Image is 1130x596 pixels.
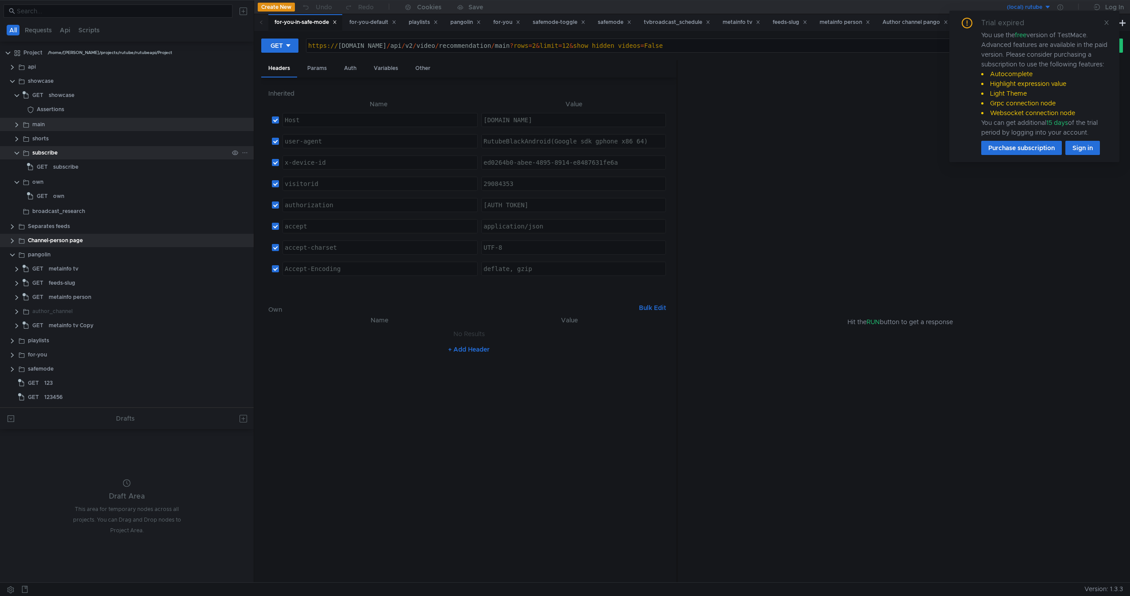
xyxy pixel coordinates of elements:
[981,141,1062,155] button: Purchase subscription
[17,6,227,16] input: Search...
[258,3,295,12] button: Create New
[820,18,870,27] div: metainfo person
[981,89,1109,98] li: Light Theme
[409,18,438,27] div: playlists
[981,79,1109,89] li: Highlight expression value
[295,0,338,14] button: Undo
[453,330,485,338] nz-embed-empty: No Results
[32,118,45,131] div: main
[32,89,43,102] span: GET
[28,391,39,404] span: GET
[268,88,669,99] h6: Inherited
[53,190,64,203] div: own
[44,376,53,390] div: 123
[32,175,43,189] div: own
[7,25,19,35] button: All
[44,391,63,404] div: 123456
[49,319,93,332] div: metainfo tv Copy
[49,262,78,275] div: metainfo tv
[261,39,298,53] button: GET
[1105,2,1124,12] div: Log In
[598,18,631,27] div: safemode
[367,60,405,77] div: Variables
[358,2,374,12] div: Redo
[468,4,483,10] div: Save
[268,304,635,315] h6: Own
[981,69,1109,79] li: Autocomplete
[32,276,43,290] span: GET
[300,60,334,77] div: Params
[48,46,172,59] div: /home/[PERSON_NAME]/projects/rutube/rutubeapi/Project
[28,234,83,247] div: Channel-person page
[23,46,43,59] div: Project
[32,262,43,275] span: GET
[32,205,85,218] div: broadcast_research
[445,344,493,355] button: + Add Header
[28,362,54,375] div: safemode
[349,18,396,27] div: for-you-default
[1015,31,1026,39] span: free
[37,160,48,174] span: GET
[49,276,75,290] div: feeds-slug
[49,89,74,102] div: showcase
[28,220,70,233] div: Separates feeds
[32,290,43,304] span: GET
[867,318,880,326] span: RUN
[282,315,476,325] th: Name
[478,99,669,109] th: Value
[337,60,364,77] div: Auth
[271,41,283,50] div: GET
[533,18,585,27] div: safemode-toggle
[28,248,50,261] div: pangolin
[28,348,47,361] div: for-you
[773,18,807,27] div: feeds-slug
[116,413,135,424] div: Drafts
[32,132,49,145] div: shorts
[57,25,73,35] button: Api
[32,319,43,332] span: GET
[1065,141,1100,155] button: Sign in
[450,18,481,27] div: pangolin
[32,146,58,159] div: subscribe
[53,160,78,174] div: subscribe
[316,2,332,12] div: Undo
[493,18,520,27] div: for-you
[408,60,437,77] div: Other
[476,315,662,325] th: Value
[1007,3,1042,12] div: (local) rutube
[1046,119,1068,127] span: 15 days
[981,18,1035,28] div: Trial expired
[723,18,760,27] div: metainfo tv
[981,30,1109,137] div: You use the version of TestMace. Advanced features are available in the paid version. Please cons...
[49,290,91,304] div: metainfo person
[981,98,1109,108] li: Grpc connection node
[28,74,54,88] div: showcase
[37,190,48,203] span: GET
[981,118,1109,137] div: You can get additional of the trial period by logging into your account.
[882,18,948,27] div: Author channel pango
[28,376,39,390] span: GET
[847,317,953,327] span: Hit the button to get a response
[32,305,73,318] div: author_channel
[28,334,49,347] div: playlists
[22,25,54,35] button: Requests
[635,302,669,313] button: Bulk Edit
[981,108,1109,118] li: Websocket connection node
[28,60,36,74] div: api
[275,18,337,27] div: for-you-in-safe-mode
[37,103,64,116] div: Assertions
[338,0,380,14] button: Redo
[279,99,478,109] th: Name
[261,60,297,77] div: Headers
[417,2,441,12] div: Cookies
[76,25,102,35] button: Scripts
[644,18,710,27] div: tvbroadcast_schedule
[1084,583,1123,596] span: Version: 1.3.3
